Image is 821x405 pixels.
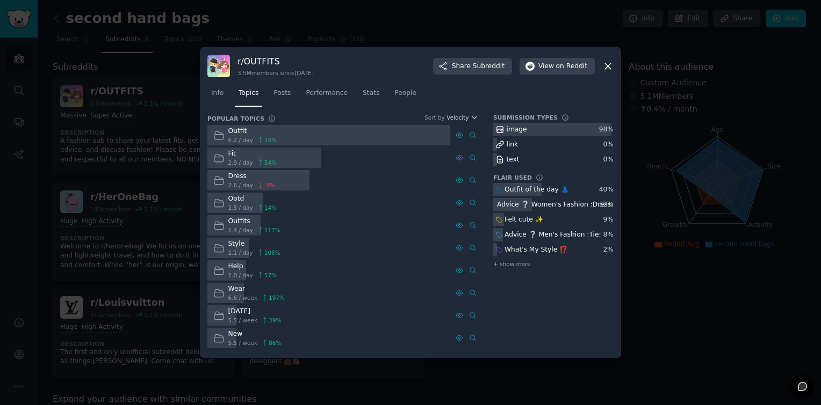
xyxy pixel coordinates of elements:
[228,204,253,211] span: 1.5 / day
[264,136,277,144] span: 15 %
[270,85,294,107] a: Posts
[228,226,253,234] span: 1.4 / day
[228,136,253,144] span: 6.2 / day
[603,140,614,150] div: 0 %
[228,159,253,166] span: 2.9 / day
[228,249,253,256] span: 1.1 / day
[228,127,277,136] div: Outfit
[237,56,314,67] h3: r/ OUTFITS
[228,307,282,316] div: [DATE]
[228,316,258,324] span: 5.5 / week
[359,85,383,107] a: Stats
[493,260,531,268] span: + show more
[211,89,224,98] span: Info
[264,204,277,211] span: 14 %
[520,58,595,75] button: Viewon Reddit
[228,329,282,339] div: New
[269,339,281,347] span: 86 %
[264,271,277,279] span: 57 %
[603,230,614,240] div: 8 %
[599,125,614,135] div: 98 %
[599,185,614,195] div: 40 %
[228,172,276,181] div: Dress
[497,200,613,210] div: Advice ❔ Women's Fashion :Dress:
[228,262,277,271] div: Help
[599,200,614,210] div: 32 %
[493,114,558,121] h3: Submission Types
[228,239,280,249] div: Style
[603,215,614,225] div: 9 %
[264,181,275,189] span: -9 %
[363,89,379,98] span: Stats
[207,115,264,122] h3: Popular Topics
[228,149,277,159] div: Fit
[228,181,253,189] span: 2.6 / day
[452,62,505,71] span: Share
[505,185,569,195] div: Outfit of the day 👗
[391,85,420,107] a: People
[269,294,285,301] span: 197 %
[264,159,277,166] span: 54 %
[269,316,281,324] span: 39 %
[306,89,348,98] span: Performance
[207,55,230,77] img: OUTFITS
[228,294,258,301] span: 6.6 / week
[264,249,280,256] span: 106 %
[394,89,416,98] span: People
[302,85,351,107] a: Performance
[446,114,469,121] span: Velocity
[235,85,262,107] a: Topics
[237,69,314,77] div: 3.5M members since [DATE]
[433,58,512,75] button: ShareSubreddit
[264,226,280,234] span: 117 %
[507,155,520,165] div: text
[505,215,543,225] div: Felt cute ✨
[446,114,478,121] button: Velocity
[505,230,601,240] div: Advice ❔ Men's Fashion :Tie:
[603,245,614,255] div: 2 %
[228,217,280,226] div: Outfits
[207,85,227,107] a: Info
[273,89,291,98] span: Posts
[228,194,277,204] div: Ootd
[603,155,614,165] div: 0 %
[556,62,587,71] span: on Reddit
[507,125,527,135] div: image
[473,62,505,71] span: Subreddit
[228,284,285,294] div: Wear
[239,89,258,98] span: Topics
[538,62,587,71] span: View
[228,271,253,279] span: 1.0 / day
[424,114,445,121] div: Sort by
[505,245,567,255] div: What's My Style ⁉️
[493,174,532,181] h3: Flair Used
[228,339,258,347] span: 5.5 / week
[507,140,518,150] div: link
